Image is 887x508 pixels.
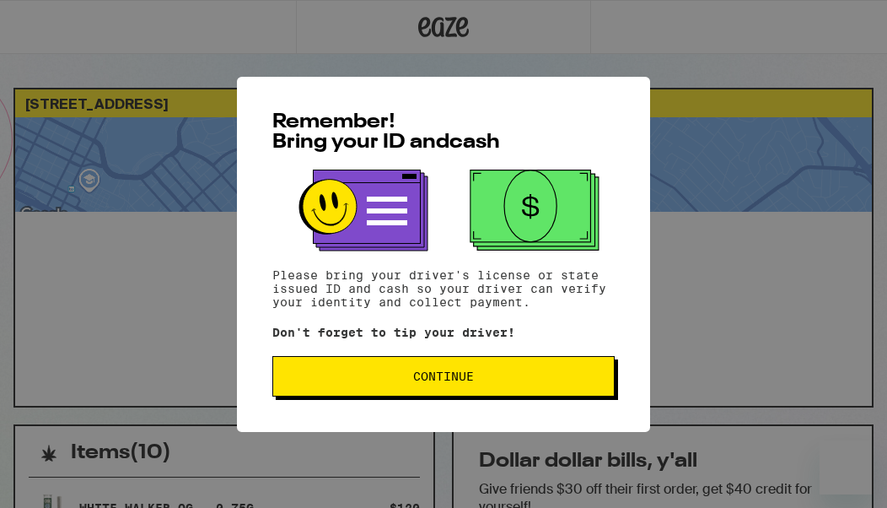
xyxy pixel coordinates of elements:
[413,370,474,382] span: Continue
[272,112,500,153] span: Remember! Bring your ID and cash
[272,356,615,397] button: Continue
[272,268,615,309] p: Please bring your driver's license or state issued ID and cash so your driver can verify your ide...
[820,440,874,494] iframe: Button to launch messaging window
[272,326,615,339] p: Don't forget to tip your driver!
